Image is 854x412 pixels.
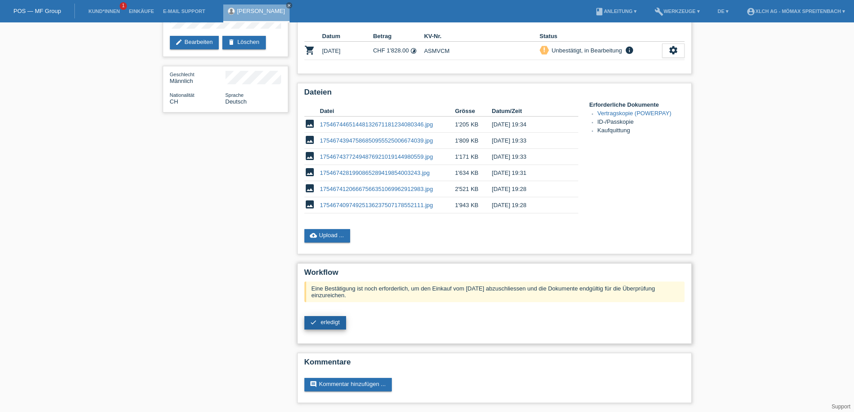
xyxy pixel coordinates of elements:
th: Grösse [455,106,492,117]
i: delete [228,39,235,46]
th: Status [540,31,662,42]
h4: Erforderliche Dokumente [590,101,685,108]
a: E-Mail Support [159,9,210,14]
i: edit [175,39,182,46]
th: Datum/Zeit [492,106,565,117]
span: erledigt [321,319,340,325]
a: Vertragskopie (POWERPAY) [598,110,672,117]
td: [DATE] 19:33 [492,149,565,165]
td: [DATE] 19:28 [492,181,565,197]
a: Kund*innen [84,9,124,14]
i: 6 Raten [410,48,417,54]
div: Unbestätigt, in Bearbeitung [549,46,622,55]
th: Betrag [373,31,424,42]
div: Männlich [170,71,225,84]
td: 1'205 KB [455,117,492,133]
i: priority_high [541,47,547,53]
a: [PERSON_NAME] [237,8,285,14]
i: image [304,134,315,145]
h2: Kommentare [304,358,685,371]
td: [DATE] [322,42,373,60]
a: account_circleXLCH AG - Mömax Spreitenbach ▾ [742,9,850,14]
i: cloud_upload [310,232,317,239]
td: 2'521 KB [455,181,492,197]
i: book [595,7,604,16]
a: 17546740974925136237507178552111.jpg [320,202,433,208]
td: [DATE] 19:31 [492,165,565,181]
span: Schweiz [170,98,178,105]
span: Sprache [225,92,244,98]
div: Eine Bestätigung ist noch erforderlich, um den Einkauf vom [DATE] abzuschliessen und die Dokument... [304,282,685,302]
td: [DATE] 19:33 [492,133,565,149]
i: build [655,7,663,16]
a: commentKommentar hinzufügen ... [304,378,392,391]
a: DE ▾ [713,9,733,14]
a: POS — MF Group [13,8,61,14]
td: [DATE] 19:34 [492,117,565,133]
a: bookAnleitung ▾ [590,9,641,14]
a: close [286,2,292,9]
i: image [304,118,315,129]
td: 1'943 KB [455,197,492,213]
a: Einkäufe [124,9,158,14]
i: close [287,3,291,8]
a: Support [832,403,850,410]
a: 17546744651448132671181234080346.jpg [320,121,433,128]
span: 1 [120,2,127,10]
i: settings [668,45,678,55]
a: check erledigt [304,316,346,330]
td: [DATE] 19:28 [492,197,565,213]
td: 1'634 KB [455,165,492,181]
li: Kaufquittung [598,127,685,135]
i: POSP00025909 [304,45,315,56]
th: Datum [322,31,373,42]
td: CHF 1'828.00 [373,42,424,60]
a: 1754674281990865289419854003243.jpg [320,169,430,176]
a: 17546743772494876921019144980559.jpg [320,153,433,160]
a: buildWerkzeuge ▾ [650,9,704,14]
h2: Dateien [304,88,685,101]
th: Datei [320,106,455,117]
i: info [624,46,635,55]
a: editBearbeiten [170,36,219,49]
a: cloud_uploadUpload ... [304,229,351,243]
h2: Workflow [304,268,685,282]
td: 1'171 KB [455,149,492,165]
td: 1'809 KB [455,133,492,149]
li: ID-/Passkopie [598,118,685,127]
a: 17546741206667566351069962912983.jpg [320,186,433,192]
a: deleteLöschen [222,36,265,49]
i: image [304,167,315,178]
th: KV-Nr. [424,31,540,42]
i: check [310,319,317,326]
td: ASMVCM [424,42,540,60]
a: 17546743947586850955525006674039.jpg [320,137,433,144]
i: account_circle [746,7,755,16]
i: comment [310,381,317,388]
i: image [304,199,315,210]
span: Geschlecht [170,72,195,77]
span: Nationalität [170,92,195,98]
i: image [304,183,315,194]
i: image [304,151,315,161]
span: Deutsch [225,98,247,105]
